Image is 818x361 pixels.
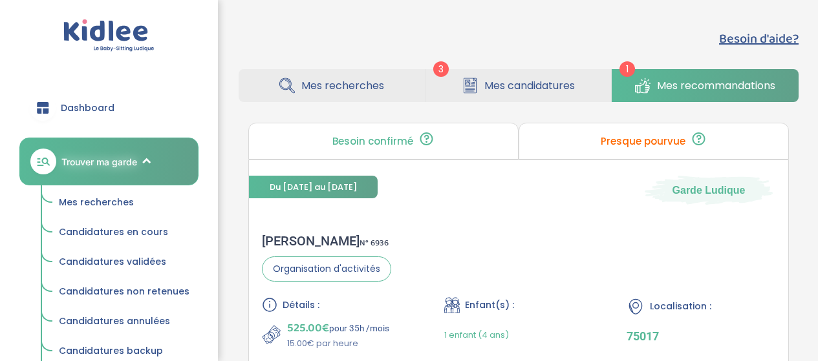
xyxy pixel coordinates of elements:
span: Dashboard [61,101,114,115]
span: Mes recherches [301,77,384,94]
span: Trouver ma garde [61,155,137,169]
a: Mes recherches [50,191,199,215]
span: Mes candidatures [484,77,575,94]
div: [PERSON_NAME] [262,233,391,249]
span: Candidatures en cours [59,225,168,238]
p: Presque pourvue [601,136,685,147]
span: 1 enfant (4 ans) [444,329,509,341]
a: Dashboard [19,85,199,131]
p: 75017 [627,329,775,343]
p: Besoin confirmé [332,136,413,147]
a: Candidatures non retenues [50,280,199,304]
span: Détails : [283,298,319,312]
span: Mes recherches [59,196,134,209]
span: 525.00€ [287,319,329,337]
button: Besoin d'aide? [719,29,799,48]
img: logo.svg [63,19,155,52]
span: N° 6936 [360,236,389,250]
span: Garde Ludique [673,183,746,197]
a: Candidatures validées [50,250,199,274]
a: Trouver ma garde [19,138,199,185]
span: 3 [433,61,449,77]
span: Mes recommandations [657,77,775,94]
p: pour 35h /mois [287,319,389,337]
span: Candidatures annulées [59,315,170,327]
span: Enfant(s) : [465,298,514,312]
a: Mes candidatures [425,69,612,102]
a: Mes recherches [239,69,425,102]
a: Mes recommandations [612,69,799,102]
span: Candidatures validées [59,255,166,268]
span: Organisation d'activités [262,256,391,282]
a: Candidatures en cours [50,220,199,245]
a: Candidatures annulées [50,309,199,334]
span: 1 [619,61,635,77]
span: Candidatures backup [59,344,163,357]
p: 15.00€ par heure [287,337,389,350]
span: Du [DATE] au [DATE] [249,176,378,198]
span: Candidatures non retenues [59,285,189,298]
span: Localisation : [650,300,711,313]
